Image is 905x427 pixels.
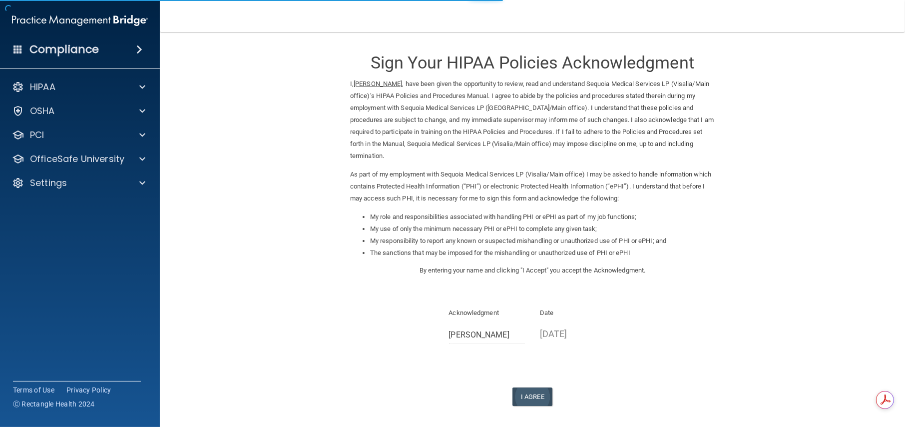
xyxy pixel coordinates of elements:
[30,105,55,117] p: OSHA
[350,168,715,204] p: As part of my employment with Sequoia Medical Services LP (Visalia/Main office) I may be asked to...
[12,81,145,93] a: HIPAA
[354,80,402,87] ins: [PERSON_NAME]
[350,53,715,72] h3: Sign Your HIPAA Policies Acknowledgment
[370,235,715,247] li: My responsibility to report any known or suspected mishandling or unauthorized use of PHI or ePHI...
[12,129,145,141] a: PCI
[512,387,552,406] button: I Agree
[350,78,715,162] p: I, , have been given the opportunity to review, read and understand Sequoia Medical Services LP (...
[370,223,715,235] li: My use of only the minimum necessary PHI or ePHI to complete any given task;
[540,307,616,319] p: Date
[66,385,111,395] a: Privacy Policy
[30,177,67,189] p: Settings
[12,153,145,165] a: OfficeSafe University
[30,153,124,165] p: OfficeSafe University
[30,81,55,93] p: HIPAA
[12,177,145,189] a: Settings
[370,247,715,259] li: The sanctions that may be imposed for the mishandling or unauthorized use of PHI or ePHI
[13,399,95,409] span: Ⓒ Rectangle Health 2024
[540,325,616,342] p: [DATE]
[350,264,715,276] p: By entering your name and clicking "I Accept" you accept the Acknowledgment.
[449,325,525,344] input: Full Name
[30,129,44,141] p: PCI
[12,105,145,117] a: OSHA
[449,307,525,319] p: Acknowledgment
[12,10,148,30] img: PMB logo
[370,211,715,223] li: My role and responsibilities associated with handling PHI or ePHI as part of my job functions;
[13,385,54,395] a: Terms of Use
[29,42,99,56] h4: Compliance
